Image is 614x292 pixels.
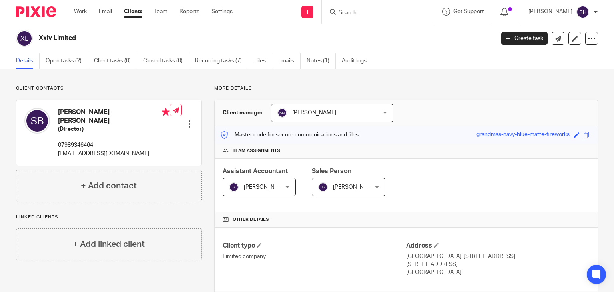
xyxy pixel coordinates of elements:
span: [PERSON_NAME] [292,110,336,116]
h3: Client manager [223,109,263,117]
a: Client tasks (0) [94,53,137,69]
a: Create task [501,32,548,45]
img: svg%3E [576,6,589,18]
span: Team assignments [233,148,280,154]
span: [PERSON_NAME] B [244,184,293,190]
a: Open tasks (2) [46,53,88,69]
p: Linked clients [16,214,202,220]
img: svg%3E [24,108,50,134]
h4: [PERSON_NAME] [PERSON_NAME] [58,108,170,125]
h4: Address [406,242,590,250]
p: 07989346464 [58,141,170,149]
p: Client contacts [16,85,202,92]
div: grandmas-navy-blue-matte-fireworks [476,130,570,140]
a: Clients [124,8,142,16]
h4: + Add linked client [73,238,145,250]
h2: Xxiv Limited [39,34,399,42]
a: Work [74,8,87,16]
a: Reports [179,8,199,16]
p: [GEOGRAPHIC_DATA] [406,268,590,276]
span: Assistant Accountant [223,168,288,174]
p: More details [214,85,598,92]
a: Recurring tasks (7) [195,53,248,69]
i: Primary [162,108,170,116]
h5: (Director) [58,125,170,133]
span: [PERSON_NAME] [333,184,377,190]
h4: Client type [223,242,406,250]
a: Closed tasks (0) [143,53,189,69]
p: Limited company [223,252,406,260]
a: Email [99,8,112,16]
a: Details [16,53,40,69]
img: svg%3E [16,30,33,47]
img: svg%3E [277,108,287,118]
p: [GEOGRAPHIC_DATA], [STREET_ADDRESS] [406,252,590,260]
a: Audit logs [342,53,373,69]
a: Notes (1) [307,53,336,69]
img: svg%3E [229,182,239,192]
input: Search [338,10,410,17]
img: Pixie [16,6,56,17]
span: Sales Person [312,168,351,174]
h4: + Add contact [81,180,137,192]
p: [PERSON_NAME] [528,8,572,16]
img: svg%3E [318,182,328,192]
p: [EMAIL_ADDRESS][DOMAIN_NAME] [58,150,170,158]
p: Master code for secure communications and files [221,131,359,139]
a: Emails [278,53,301,69]
span: Get Support [453,9,484,14]
a: Files [254,53,272,69]
span: Other details [233,216,269,223]
a: Team [154,8,167,16]
a: Settings [211,8,233,16]
p: [STREET_ADDRESS] [406,260,590,268]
